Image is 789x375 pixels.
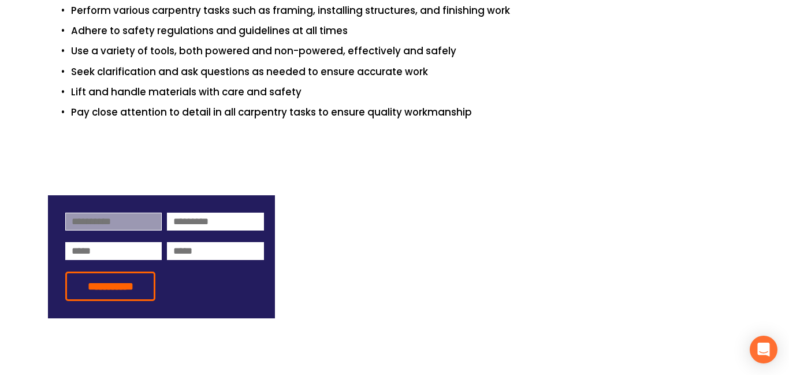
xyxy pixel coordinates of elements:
p: Lift and handle materials with care and safety [71,84,741,100]
p: Seek clarification and ask questions as needed to ensure accurate work [71,64,741,80]
p: Perform various carpentry tasks such as framing, installing structures, and finishing work [71,3,741,18]
div: Open Intercom Messenger [750,336,777,363]
p: Use a variety of tools, both powered and non-powered, effectively and safely [71,43,741,59]
p: Adhere to safety regulations and guidelines at all times [71,23,741,39]
p: Pay close attention to detail in all carpentry tasks to ensure quality workmanship [71,105,741,120]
